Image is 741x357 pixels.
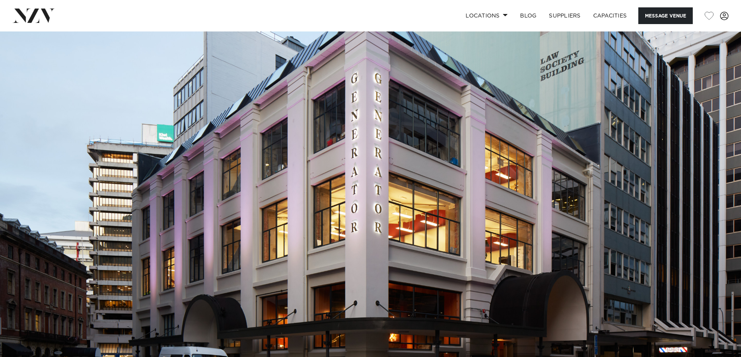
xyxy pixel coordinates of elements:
a: BLOG [514,7,543,24]
a: Locations [459,7,514,24]
a: Capacities [587,7,633,24]
a: SUPPLIERS [543,7,587,24]
button: Message Venue [638,7,693,24]
img: nzv-logo.png [12,9,55,23]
